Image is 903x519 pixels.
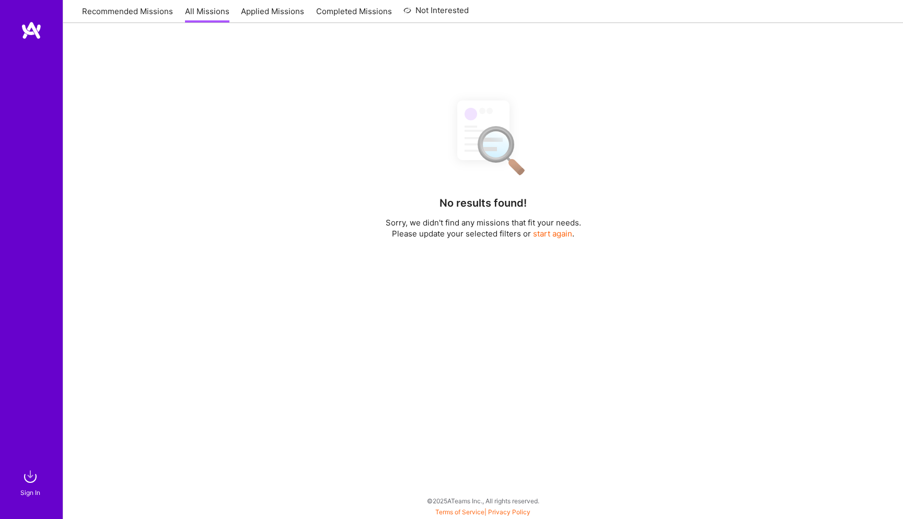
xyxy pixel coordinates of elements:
[20,487,40,498] div: Sign In
[533,228,572,239] button: start again
[488,508,530,516] a: Privacy Policy
[435,508,530,516] span: |
[439,197,527,209] h4: No results found!
[63,488,903,514] div: © 2025 ATeams Inc., All rights reserved.
[20,466,41,487] img: sign in
[82,6,173,23] a: Recommended Missions
[386,217,581,228] p: Sorry, we didn't find any missions that fit your needs.
[386,228,581,239] p: Please update your selected filters or .
[435,508,484,516] a: Terms of Service
[185,6,229,23] a: All Missions
[241,6,304,23] a: Applied Missions
[22,466,41,498] a: sign inSign In
[316,6,392,23] a: Completed Missions
[439,91,528,183] img: No Results
[403,4,469,23] a: Not Interested
[21,21,42,40] img: logo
